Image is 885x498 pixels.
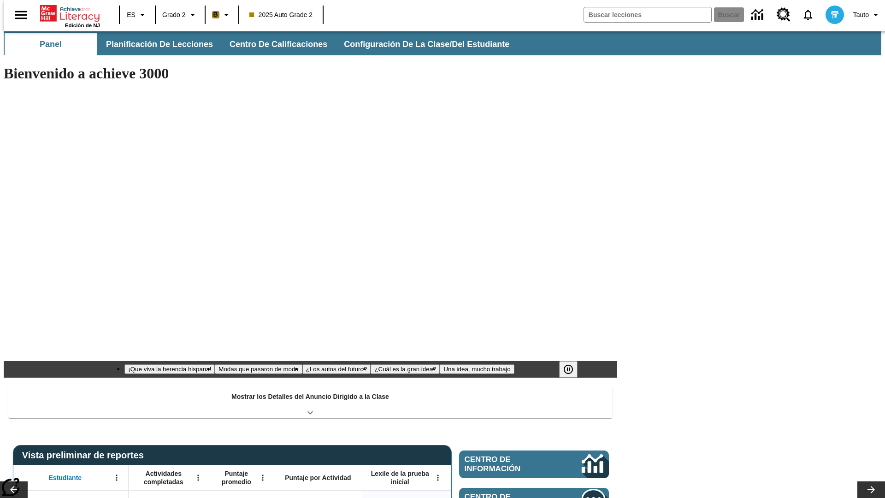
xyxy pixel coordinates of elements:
[584,7,711,22] input: Buscar campo
[214,469,259,486] span: Puntaje promedio
[49,474,82,482] span: Estudiante
[4,31,881,55] div: Subbarra de navegación
[4,33,518,55] div: Subbarra de navegación
[256,471,270,485] button: Abrir menú
[7,1,35,29] button: Abrir el menú lateral
[857,481,885,498] button: Carrusel de lecciones, seguir
[110,471,124,485] button: Abrir menú
[850,6,885,23] button: Perfil/Configuración
[249,10,313,20] span: 2025 Auto Grade 2
[40,39,62,50] span: Panel
[40,4,100,23] a: Portada
[746,2,771,28] a: Centro de información
[559,361,578,378] button: Pausar
[162,10,186,20] span: Grado 2
[459,451,609,478] a: Centro de información
[65,23,100,28] span: Edición de NJ
[431,471,445,485] button: Abrir menú
[213,9,218,20] span: B
[124,364,215,374] button: Diapositiva 1 ¡Que viva la herencia hispana!
[133,469,194,486] span: Actividades completadas
[191,471,205,485] button: Abrir menú
[222,33,335,55] button: Centro de calificaciones
[127,10,136,20] span: ES
[559,361,587,378] div: Pausar
[371,364,440,374] button: Diapositiva 4 ¿Cuál es la gran idea?
[302,364,371,374] button: Diapositiva 3 ¿Los autos del futuro?
[215,364,302,374] button: Diapositiva 2 Modas que pasaron de moda
[826,6,844,24] img: avatar image
[8,386,612,418] div: Mostrar los Detalles del Anuncio Dirigido a la Clase
[344,39,509,50] span: Configuración de la clase/del estudiante
[40,3,100,28] div: Portada
[99,33,220,55] button: Planificación de lecciones
[208,6,236,23] button: Boost El color de la clase es anaranjado claro. Cambiar el color de la clase.
[853,10,869,20] span: Tauto
[285,474,351,482] span: Puntaje por Actividad
[771,2,796,27] a: Centro de recursos, Se abrirá en una pestaña nueva.
[440,364,514,374] button: Diapositiva 5 Una idea, mucho trabajo
[22,450,148,461] span: Vista preliminar de reportes
[336,33,517,55] button: Configuración de la clase/del estudiante
[796,3,820,27] a: Notificaciones
[5,33,97,55] button: Panel
[4,65,617,82] h1: Bienvenido a achieve 3000
[106,39,213,50] span: Planificación de lecciones
[366,469,434,486] span: Lexile de la prueba inicial
[465,455,551,474] span: Centro de información
[231,392,389,402] p: Mostrar los Detalles del Anuncio Dirigido a la Clase
[230,39,327,50] span: Centro de calificaciones
[820,3,850,27] button: Escoja un nuevo avatar
[123,6,152,23] button: Lenguaje: ES, Selecciona un idioma
[159,6,202,23] button: Grado: Grado 2, Elige un grado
